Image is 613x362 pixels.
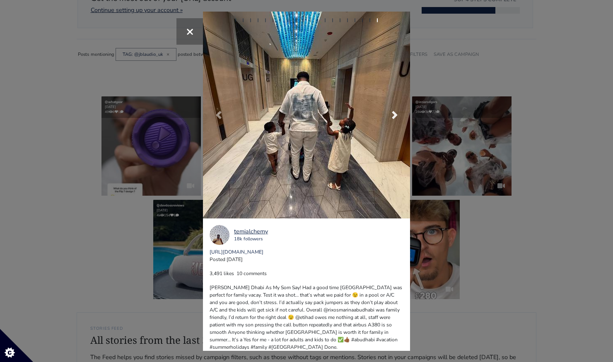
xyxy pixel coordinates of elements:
[210,225,229,245] img: 1656160486.jpg
[210,284,403,351] div: [PERSON_NAME] Dhabi As My Som Say! Had a good time [GEOGRAPHIC_DATA] was perfect for family vacay...
[210,248,403,263] p: Posted [DATE]
[186,22,194,40] span: ×
[210,270,403,277] p: 3,491 likes 10 comments
[176,18,203,45] button: Close
[234,236,268,243] div: 18k followers
[210,249,263,255] a: [URL][DOMAIN_NAME]
[234,227,268,236] a: temialchemy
